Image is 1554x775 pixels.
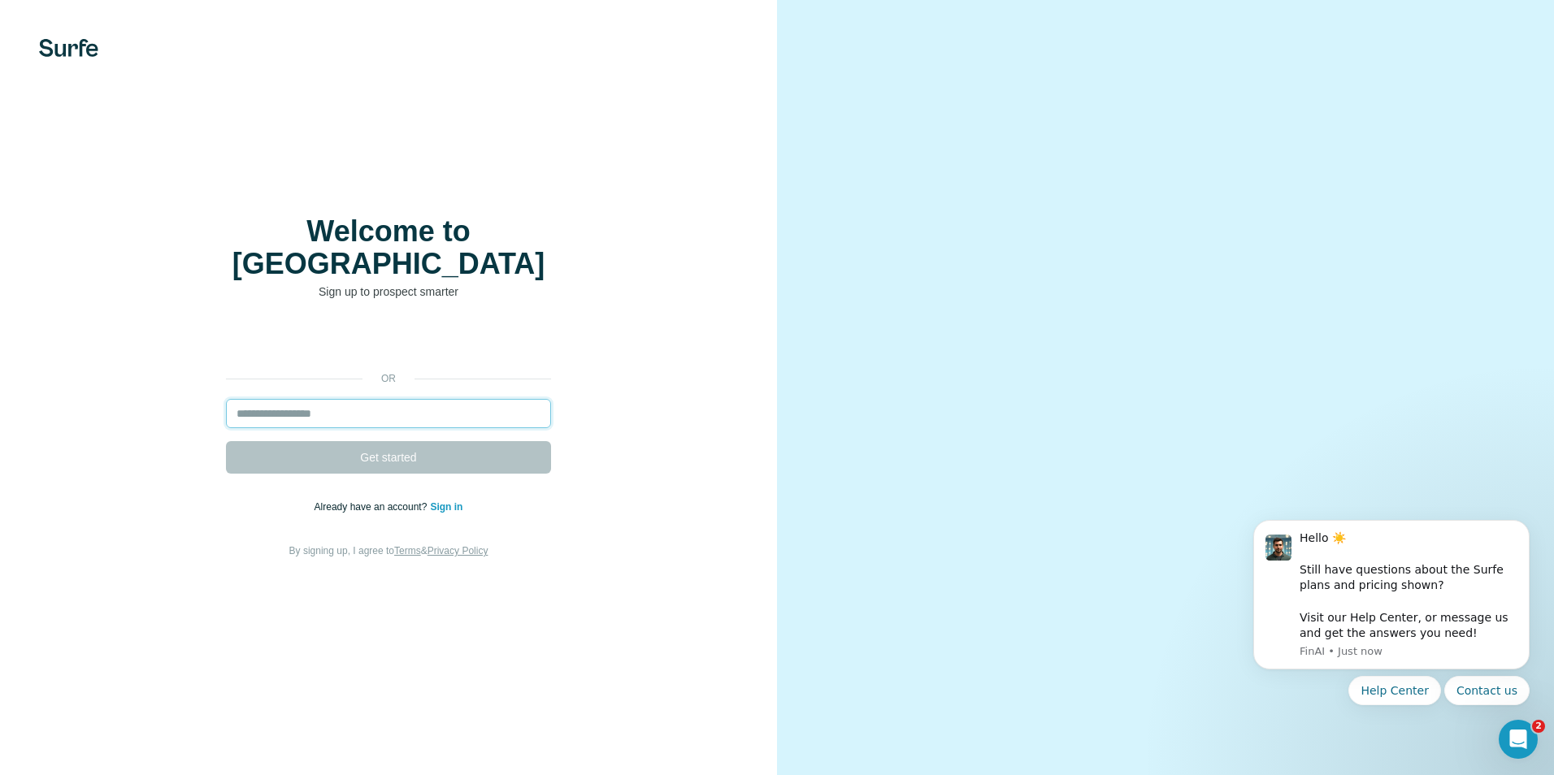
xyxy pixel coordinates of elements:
[315,501,431,513] span: Already have an account?
[218,324,559,360] iframe: Sign in with Google Button
[226,215,551,280] h1: Welcome to [GEOGRAPHIC_DATA]
[428,545,488,556] a: Privacy Policy
[1499,720,1538,759] iframe: Intercom live chat
[394,545,421,556] a: Terms
[226,284,551,300] p: Sign up to prospect smarter
[39,39,98,57] img: Surfe's logo
[362,371,415,386] p: or
[1532,720,1545,733] span: 2
[289,545,488,556] span: By signing up, I agree to &
[1229,500,1554,767] iframe: Intercom notifications message
[430,501,462,513] a: Sign in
